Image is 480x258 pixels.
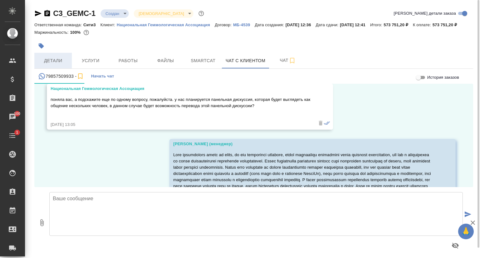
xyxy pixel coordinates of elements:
p: Lore ipsumdolors ametc ad elits, do eiu temporinci utlabore, etdol magnaaliqu enimadmini venia qu... [173,152,434,208]
div: Создан [101,9,129,18]
p: [DATE] 12:41 [340,22,370,27]
span: Чат с клиентом [226,57,265,65]
span: Услуги [76,57,106,65]
a: 100 [2,109,23,125]
span: Работы [113,57,143,65]
button: 🙏 [458,224,474,239]
span: [PERSON_NAME] детали заказа [394,10,456,17]
button: Добавить тэг [34,39,48,53]
p: 573 751,20 ₽ [384,22,413,27]
p: Клиент: [100,22,117,27]
div: Создан [134,9,193,18]
button: Предпросмотр [448,238,463,253]
p: 100% [70,30,82,35]
span: Чат [273,57,303,64]
svg: Подписаться [77,72,84,80]
svg: Подписаться [288,57,296,64]
p: К оплате: [413,22,432,27]
button: 0.00 RUB; [82,28,90,37]
div: Национальная Геммологическая Ассоциация [51,86,311,92]
p: Маржинальность: [34,30,70,35]
span: Файлы [151,57,181,65]
span: 100 [10,111,24,117]
div: [DATE] 13:05 [51,122,311,128]
p: Договор: [215,22,233,27]
p: Итого: [370,22,383,27]
p: Сити3 [83,22,101,27]
span: История заказов [427,74,459,81]
span: Детали [38,57,68,65]
p: Дата сдачи: [316,22,340,27]
p: Дата создания: [255,22,285,27]
button: Создан [104,11,121,16]
span: 1 [12,129,22,136]
a: МБ-4539 [233,22,255,27]
div: simple tabs example [34,69,473,84]
a: C3_GEMC-1 [53,9,96,17]
div: 79857509933 (Национальная Геммологическая Ассоциация) - (undefined) [38,72,84,80]
p: 573 751,20 ₽ [432,22,462,27]
p: [DATE] 12:36 [286,22,316,27]
button: Начать чат [88,69,117,84]
div: [PERSON_NAME] (менеджер) [173,141,434,147]
span: 🙏 [461,225,471,238]
p: МБ-4539 [233,22,255,27]
p: Ответственная команда: [34,22,83,27]
button: Доп статусы указывают на важность/срочность заказа [197,9,205,17]
span: Smartcat [188,57,218,65]
p: поняла вас, а подскажите еще по одному вопросу, пожалуйста. у нас планируется панельная дискуссия... [51,97,311,109]
span: Начать чат [91,73,114,80]
button: Скопировать ссылку для ЯМессенджера [34,10,42,17]
p: Национальная Геммологическая Ассоциация [117,22,215,27]
button: Скопировать ссылку [43,10,51,17]
button: [DEMOGRAPHIC_DATA] [137,11,186,16]
a: 1 [2,128,23,143]
a: Национальная Геммологическая Ассоциация [117,22,215,27]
